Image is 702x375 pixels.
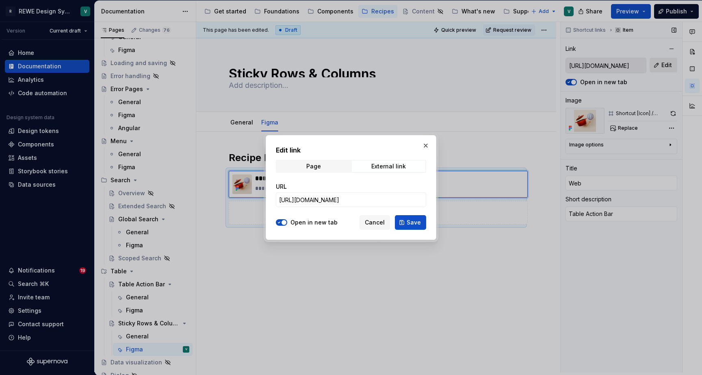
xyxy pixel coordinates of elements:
[276,145,426,155] h2: Edit link
[290,218,338,227] label: Open in new tab
[395,215,426,230] button: Save
[407,218,421,227] span: Save
[276,192,426,207] input: https://
[306,163,321,170] div: Page
[371,163,406,170] div: External link
[365,218,385,227] span: Cancel
[276,183,287,191] label: URL
[360,215,390,230] button: Cancel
